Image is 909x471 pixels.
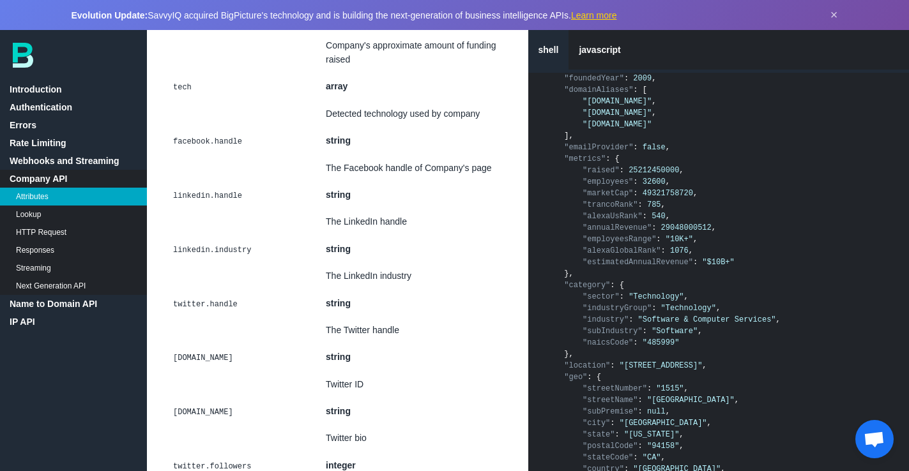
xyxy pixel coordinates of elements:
[610,281,615,290] span: :
[643,177,666,186] span: 32600
[693,235,698,244] span: ,
[583,120,652,129] span: "[DOMAIN_NAME]"
[647,442,679,451] span: "94158"
[610,361,615,370] span: :
[564,373,587,382] span: "geo"
[571,10,617,20] a: Learn more
[564,74,624,83] span: "foundedYear"
[319,154,510,181] td: The Facebook handle of Company's page
[647,200,661,209] span: 785
[326,190,351,200] strong: string
[326,460,356,470] strong: integer
[319,424,510,451] td: Twitter bio
[583,384,647,393] span: "streetNumber"
[564,350,573,359] span: },
[855,420,894,458] div: Open chat
[583,200,638,209] span: "trancoRank"
[643,338,680,347] span: "485999"
[666,407,670,416] span: ,
[652,74,656,83] span: ,
[620,361,703,370] span: "[STREET_ADDRESS]"
[679,442,684,451] span: ,
[583,304,652,313] span: "industryGroup"
[615,430,620,439] span: :
[587,373,592,382] span: :
[647,396,735,405] span: "[GEOGRAPHIC_DATA]"
[569,30,630,70] a: javascript
[326,244,351,254] strong: string
[606,154,610,163] span: :
[633,189,638,198] span: :
[583,407,638,416] span: "subPremise"
[564,143,633,152] span: "emailProvider"
[661,246,666,255] span: :
[583,430,615,439] span: "state"
[643,453,661,462] span: "CA"
[326,135,351,146] strong: string
[647,407,666,416] span: null
[679,430,684,439] span: ,
[666,235,693,244] span: "10K+"
[666,177,670,186] span: ,
[620,292,624,301] span: :
[564,281,610,290] span: "category"
[564,361,610,370] span: "location"
[171,406,235,419] code: [DOMAIN_NAME]
[679,166,684,175] span: ,
[583,338,633,347] span: "naicsCode"
[13,43,33,68] img: bp-logo-B-teal.svg
[656,384,684,393] span: "1515"
[633,338,638,347] span: :
[319,371,510,398] td: Twitter ID
[624,74,629,83] span: :
[652,223,656,232] span: :
[583,258,693,267] span: "estimatedAnnualRevenue"
[656,235,661,244] span: :
[326,298,351,308] strong: string
[666,143,670,152] span: ,
[564,131,573,140] span: ],
[583,223,652,232] span: "annualRevenue"
[638,396,643,405] span: :
[583,166,620,175] span: "raised"
[702,361,707,370] span: ,
[830,8,838,22] button: Dismiss announcement
[72,10,148,20] strong: Evolution Update:
[652,108,656,117] span: ,
[638,442,643,451] span: :
[171,298,240,311] code: twitter.handle
[661,453,666,462] span: ,
[615,154,620,163] span: {
[326,406,351,416] strong: string
[583,235,656,244] span: "employeesRange"
[652,212,666,221] span: 540
[326,352,351,362] strong: string
[319,262,510,289] td: The LinkedIn industry
[684,292,689,301] span: ,
[583,315,629,324] span: "industry"
[171,190,244,202] code: linkedin.handle
[583,442,638,451] span: "postalCode"
[564,86,633,94] span: "domainAliases"
[171,81,194,94] code: tech
[629,166,679,175] span: 25212450000
[583,396,638,405] span: "streetName"
[702,258,734,267] span: "$10B+"
[171,352,235,364] code: [DOMAIN_NAME]
[583,189,633,198] span: "marketCap"
[643,189,693,198] span: 49321758720
[72,10,617,20] span: SavvyIQ acquired BigPicture's technology and is building the next-generation of business intellig...
[583,419,610,428] span: "city"
[564,269,573,278] span: },
[620,419,707,428] span: "[GEOGRAPHIC_DATA]"
[716,304,721,313] span: ,
[647,384,652,393] span: :
[171,135,244,148] code: facebook.handle
[776,315,781,324] span: ,
[643,212,647,221] span: :
[643,86,647,94] span: [
[624,430,679,439] span: "[US_STATE]"
[319,32,510,73] td: Company's approximate amount of funding raised
[638,407,643,416] span: :
[171,244,253,257] code: linkedin.industry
